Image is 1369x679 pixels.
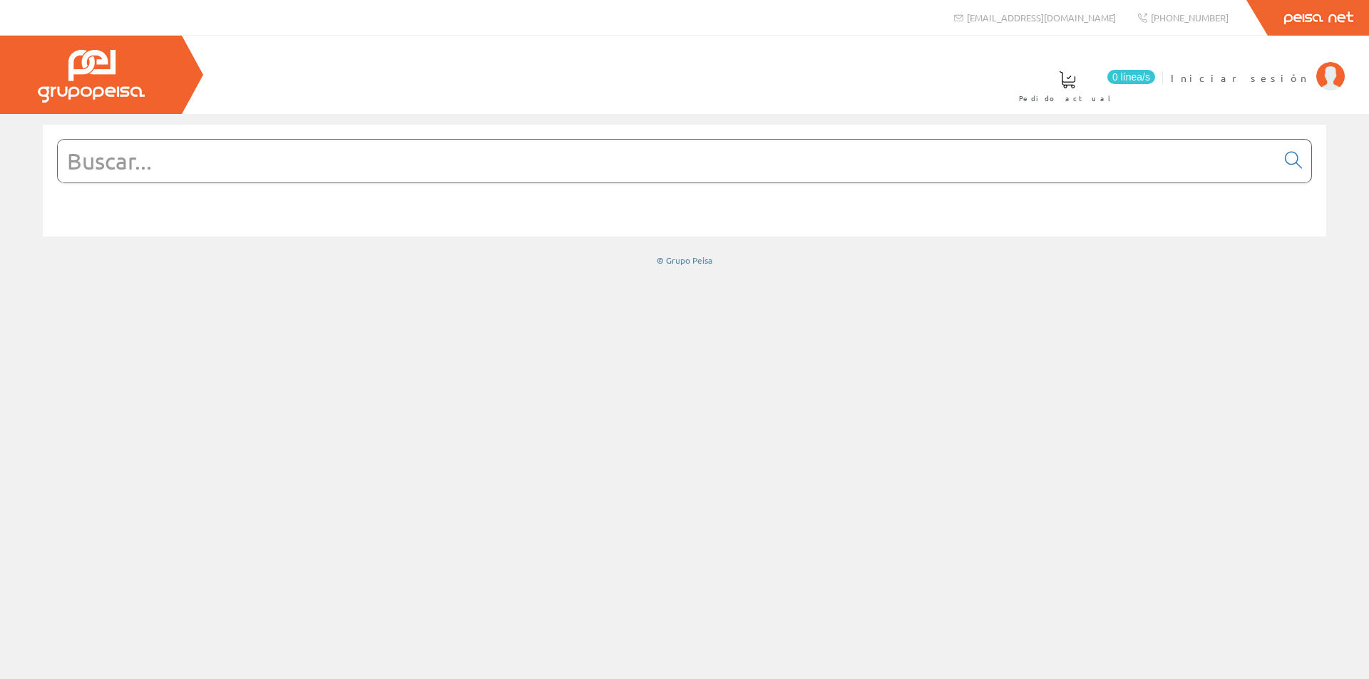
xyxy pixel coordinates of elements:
img: Grupo Peisa [38,50,145,103]
span: [PHONE_NUMBER] [1151,11,1229,24]
span: Iniciar sesión [1171,71,1309,85]
input: Buscar... [58,140,1276,182]
span: 0 línea/s [1107,70,1155,84]
div: © Grupo Peisa [43,254,1326,266]
span: Pedido actual [1019,91,1116,105]
span: [EMAIL_ADDRESS][DOMAIN_NAME] [967,11,1116,24]
a: Iniciar sesión [1171,59,1345,73]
